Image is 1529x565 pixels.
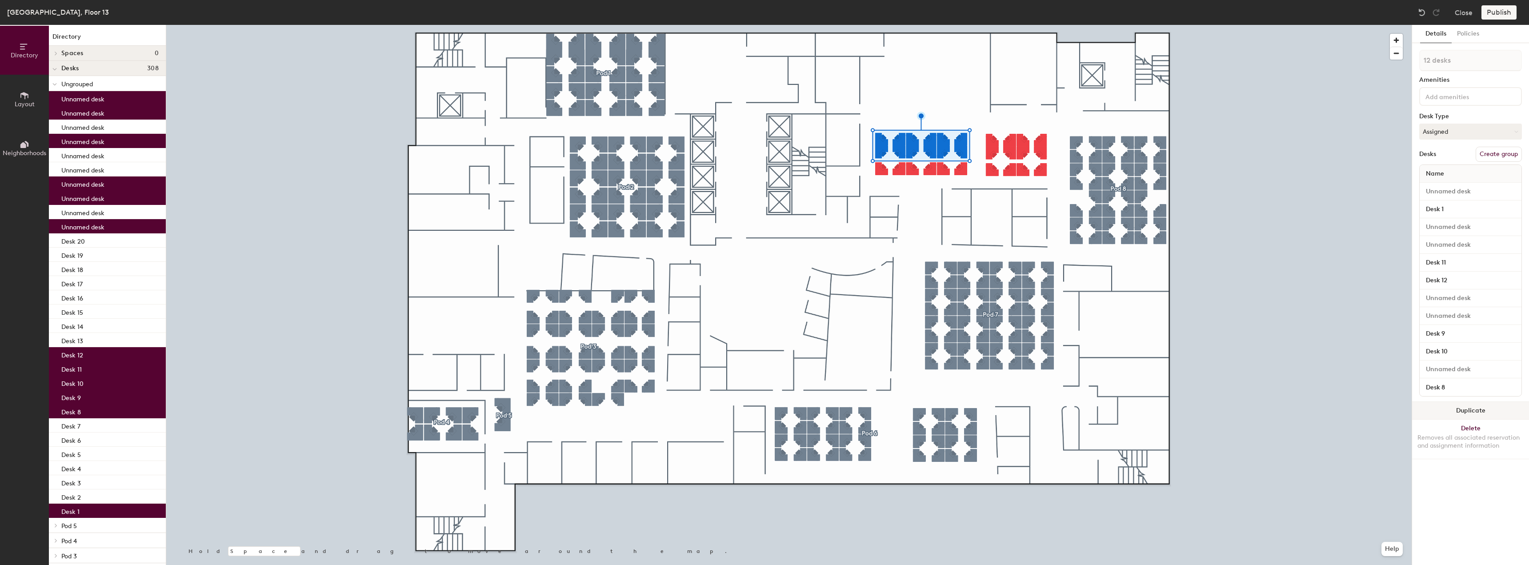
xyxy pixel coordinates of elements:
[61,321,83,331] p: Desk 14
[61,306,83,317] p: Desk 15
[61,406,81,416] p: Desk 8
[15,100,35,108] span: Layout
[61,491,81,501] p: Desk 2
[61,537,77,545] span: Pod 4
[7,7,109,18] div: [GEOGRAPHIC_DATA], Floor 13
[1381,542,1403,556] button: Help
[1420,25,1452,43] button: Details
[1476,147,1522,162] button: Create group
[61,377,84,388] p: Desk 10
[61,463,81,473] p: Desk 4
[61,522,77,530] span: Pod 5
[147,65,159,72] span: 308
[1412,402,1529,420] button: Duplicate
[1419,124,1522,140] button: Assigned
[61,553,77,560] span: Pod 3
[61,107,104,117] p: Unnamed desk
[61,477,81,487] p: Desk 3
[1417,8,1426,17] img: Undo
[1421,292,1520,305] input: Unnamed desk
[11,52,38,59] span: Directory
[1419,113,1522,120] div: Desk Type
[1421,185,1520,198] input: Unnamed desk
[61,136,104,146] p: Unnamed desk
[61,363,82,373] p: Desk 11
[61,264,83,274] p: Desk 18
[49,32,166,46] h1: Directory
[61,150,104,160] p: Unnamed desk
[61,349,83,359] p: Desk 12
[61,505,80,516] p: Desk 1
[61,207,104,217] p: Unnamed desk
[1421,274,1520,287] input: Unnamed desk
[1421,310,1520,322] input: Unnamed desk
[61,80,93,88] span: Ungrouped
[61,278,83,288] p: Desk 17
[61,292,83,302] p: Desk 16
[1412,420,1529,459] button: DeleteRemoves all associated reservation and assignment information
[1421,328,1520,340] input: Unnamed desk
[1421,166,1449,182] span: Name
[1421,221,1520,233] input: Unnamed desk
[61,178,104,188] p: Unnamed desk
[155,50,159,57] span: 0
[61,221,104,231] p: Unnamed desk
[1421,203,1520,216] input: Unnamed desk
[1421,381,1520,393] input: Unnamed desk
[1452,25,1485,43] button: Policies
[1455,5,1473,20] button: Close
[1421,239,1520,251] input: Unnamed desk
[61,93,104,103] p: Unnamed desk
[1421,363,1520,376] input: Unnamed desk
[1421,345,1520,358] input: Unnamed desk
[61,392,81,402] p: Desk 9
[1432,8,1441,17] img: Redo
[61,50,84,57] span: Spaces
[61,434,81,445] p: Desk 6
[61,164,104,174] p: Unnamed desk
[1419,76,1522,84] div: Amenities
[1424,91,1504,101] input: Add amenities
[61,420,80,430] p: Desk 7
[3,149,46,157] span: Neighborhoods
[1419,151,1436,158] div: Desks
[1417,434,1524,450] div: Removes all associated reservation and assignment information
[61,449,81,459] p: Desk 5
[61,121,104,132] p: Unnamed desk
[61,235,85,245] p: Desk 20
[61,249,83,260] p: Desk 19
[61,335,83,345] p: Desk 13
[61,192,104,203] p: Unnamed desk
[61,65,79,72] span: Desks
[1421,256,1520,269] input: Unnamed desk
